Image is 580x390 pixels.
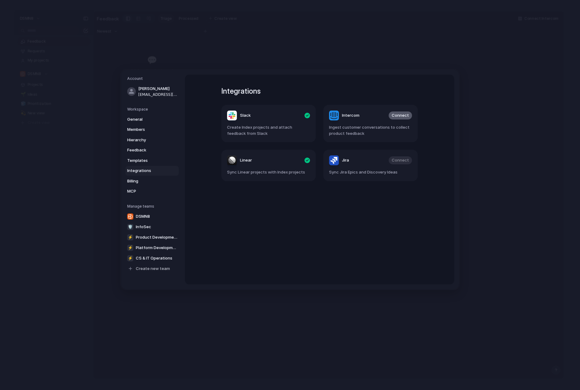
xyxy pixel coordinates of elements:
[136,244,178,251] span: Platform Development
[127,244,133,251] div: ⚡
[136,224,151,230] span: InfoSec
[240,112,251,119] span: Slack
[125,243,179,252] a: ⚡Platform Development
[127,188,167,194] span: MCP
[127,168,167,174] span: Integrations
[227,124,310,136] span: Create Index projects and attach feedback from Slack
[127,127,167,133] span: Members
[392,112,409,119] span: Connect
[127,116,167,122] span: General
[127,234,133,240] div: ⚡
[125,155,179,165] a: Templates
[125,125,179,135] a: Members
[127,76,179,81] h5: Account
[138,92,178,97] span: [EMAIL_ADDRESS][DOMAIN_NAME]
[136,255,172,261] span: CS & IT Operations
[136,234,178,240] span: Product Development
[125,84,179,99] a: [PERSON_NAME][EMAIL_ADDRESS][DOMAIN_NAME]
[127,203,179,209] h5: Manage teams
[127,157,167,163] span: Templates
[240,157,252,163] span: Linear
[227,169,310,175] span: Sync Linear projects with Index projects
[136,265,170,271] span: Create new team
[329,169,412,175] span: Sync Jira Epics and Discovery Ideas
[125,263,179,273] a: Create new team
[125,232,179,242] a: ⚡Product Development
[125,114,179,124] a: General
[125,211,179,221] a: DSMN8
[342,157,349,163] span: Jira
[389,111,412,119] button: Connect
[125,253,179,263] a: ⚡CS & IT Operations
[125,186,179,196] a: MCP
[127,255,133,261] div: ⚡
[127,224,133,230] div: 🛡
[342,112,359,119] span: Intercom
[127,106,179,112] h5: Workspace
[127,137,167,143] span: Hierarchy
[125,135,179,145] a: Hierarchy
[127,147,167,153] span: Feedback
[127,178,167,184] span: Billing
[138,86,178,92] span: [PERSON_NAME]
[125,222,179,232] a: 🛡InfoSec
[329,124,412,136] span: Ingest customer conversations to collect product feedback
[125,176,179,186] a: Billing
[125,145,179,155] a: Feedback
[136,213,150,219] span: DSMN8
[125,166,179,176] a: Integrations
[221,86,418,97] h1: Integrations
